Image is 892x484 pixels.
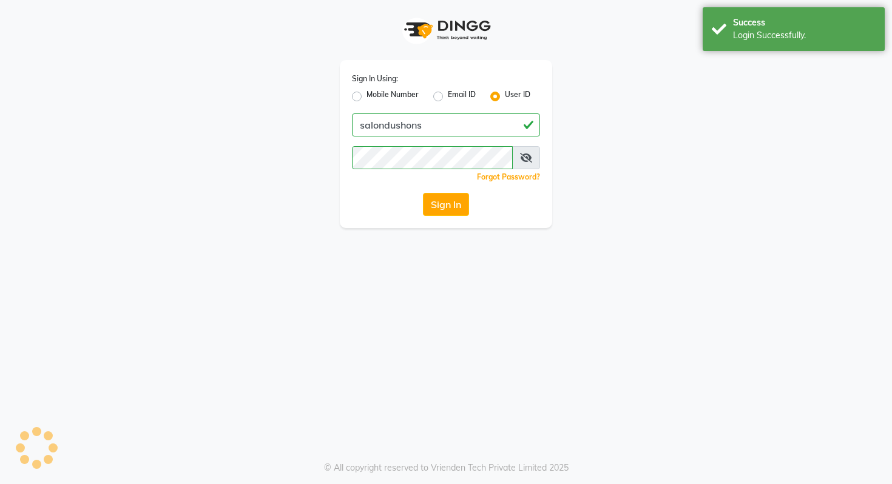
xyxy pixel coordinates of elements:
label: Sign In Using: [352,73,398,84]
label: User ID [505,89,530,104]
input: Username [352,146,513,169]
div: Login Successfully. [733,29,876,42]
img: logo1.svg [397,12,495,48]
div: Success [733,16,876,29]
label: Mobile Number [367,89,419,104]
label: Email ID [448,89,476,104]
button: Sign In [423,193,469,216]
a: Forgot Password? [477,172,540,181]
input: Username [352,113,540,136]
